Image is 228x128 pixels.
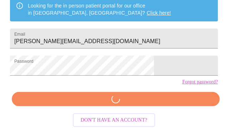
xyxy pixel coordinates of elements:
[182,79,218,85] a: Forgot password?
[73,113,155,127] button: Don't have an account?
[71,117,157,123] a: Don't have an account?
[147,10,171,16] a: Click here!
[81,116,148,125] span: Don't have an account?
